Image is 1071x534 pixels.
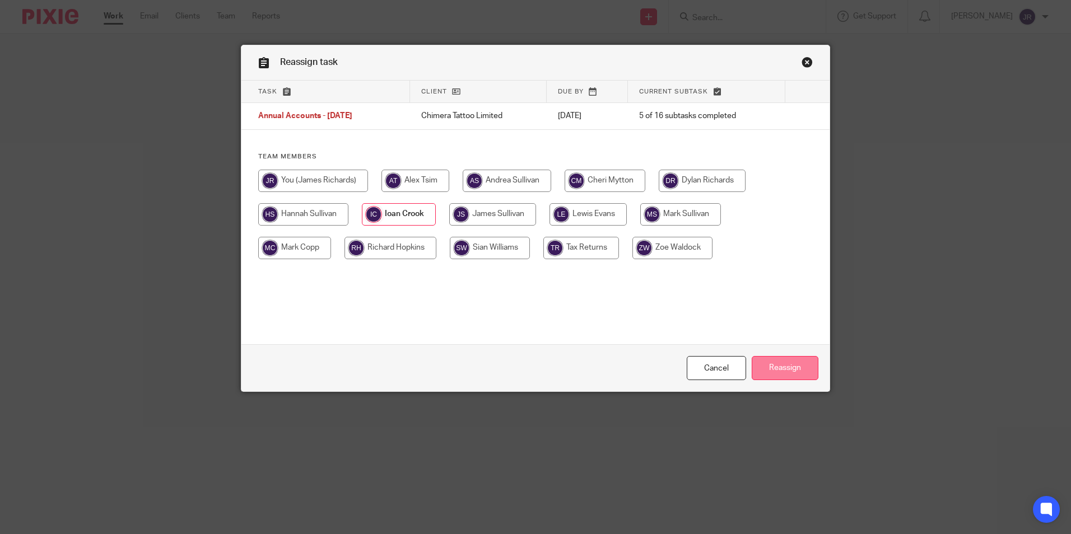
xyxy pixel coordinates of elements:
h4: Team members [258,152,813,161]
span: Current subtask [639,88,708,95]
span: Client [421,88,447,95]
a: Close this dialog window [802,57,813,72]
p: Chimera Tattoo Limited [421,110,535,121]
span: Annual Accounts - [DATE] [258,113,352,120]
input: Reassign [752,356,818,380]
a: Close this dialog window [687,356,746,380]
span: Reassign task [280,58,338,67]
td: 5 of 16 subtasks completed [628,103,785,130]
span: Due by [558,88,584,95]
span: Task [258,88,277,95]
p: [DATE] [558,110,617,121]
